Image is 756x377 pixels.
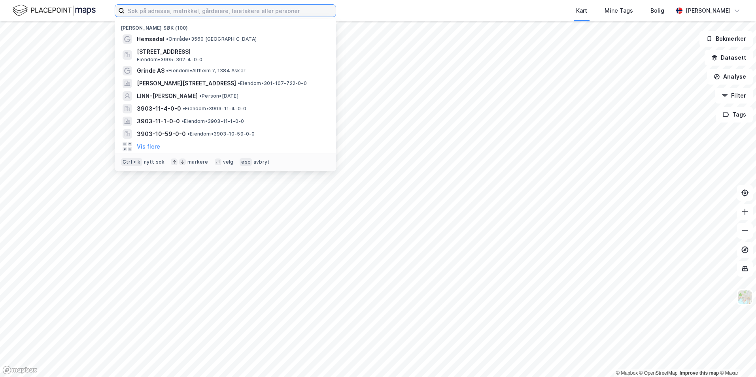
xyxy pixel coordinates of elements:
[137,47,327,57] span: [STREET_ADDRESS]
[166,36,168,42] span: •
[137,57,202,63] span: Eiendom • 3905-302-4-0-0
[199,93,202,99] span: •
[183,106,246,112] span: Eiendom • 3903-11-4-0-0
[181,118,184,124] span: •
[199,93,238,99] span: Person • [DATE]
[144,159,165,165] div: nytt søk
[137,91,198,101] span: LINN-[PERSON_NAME]
[115,19,336,33] div: [PERSON_NAME] søk (100)
[238,80,240,86] span: •
[238,80,307,87] span: Eiendom • 301-107-722-0-0
[716,339,756,377] iframe: Chat Widget
[137,104,181,113] span: 3903-11-4-0-0
[183,106,185,111] span: •
[605,6,633,15] div: Mine Tags
[240,158,252,166] div: esc
[716,339,756,377] div: Kontrollprogram for chat
[576,6,587,15] div: Kart
[181,118,244,124] span: Eiendom • 3903-11-1-0-0
[187,159,208,165] div: markere
[137,142,160,151] button: Vis flere
[166,68,168,74] span: •
[125,5,336,17] input: Søk på adresse, matrikkel, gårdeiere, leietakere eller personer
[686,6,731,15] div: [PERSON_NAME]
[137,34,164,44] span: Hemsedal
[137,79,236,88] span: [PERSON_NAME][STREET_ADDRESS]
[223,159,234,165] div: velg
[121,158,142,166] div: Ctrl + k
[137,117,180,126] span: 3903-11-1-0-0
[187,131,190,137] span: •
[187,131,255,137] span: Eiendom • 3903-10-59-0-0
[137,66,164,75] span: Grinde AS
[166,36,257,42] span: Område • 3560 [GEOGRAPHIC_DATA]
[166,68,246,74] span: Eiendom • Alfheim 7, 1384 Asker
[253,159,270,165] div: avbryt
[13,4,96,17] img: logo.f888ab2527a4732fd821a326f86c7f29.svg
[650,6,664,15] div: Bolig
[137,129,186,139] span: 3903-10-59-0-0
